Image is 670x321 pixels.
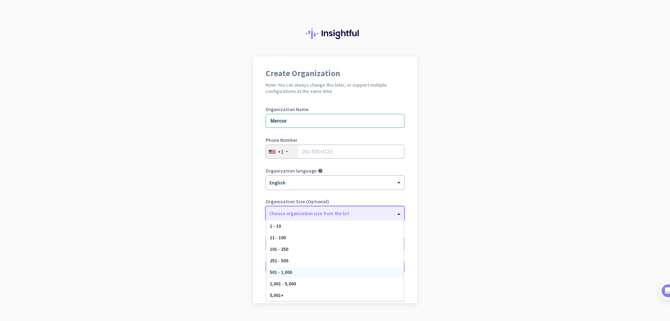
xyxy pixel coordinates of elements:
div: Go back [266,286,404,291]
button: Create Organization [266,261,404,273]
img: Insightful [306,28,364,39]
label: Organization Size (Optional) [266,199,404,204]
span: 1,001 - 5,000 [270,280,296,287]
span: 101 - 250 [270,246,288,252]
input: What is the name of your organization? [266,114,404,128]
div: Options List [266,220,404,301]
span: 501 - 1,000 [270,269,292,275]
span: 1 - 10 [270,223,281,229]
label: Organization Time Zone [266,230,404,235]
span: 11 - 100 [270,234,286,241]
h1: Create Organization [266,69,404,78]
label: Organization Name [266,107,404,112]
input: 201-555-0123 [266,145,404,159]
span: 5,001+ [270,292,284,298]
label: Organization language [266,168,317,173]
div: +1 [278,148,284,155]
h2: Note: You can always change this later, or support multiple configurations at the same time [266,82,404,94]
i: help [318,168,323,173]
span: 251 - 500 [270,257,288,264]
label: Phone Number [266,138,404,143]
